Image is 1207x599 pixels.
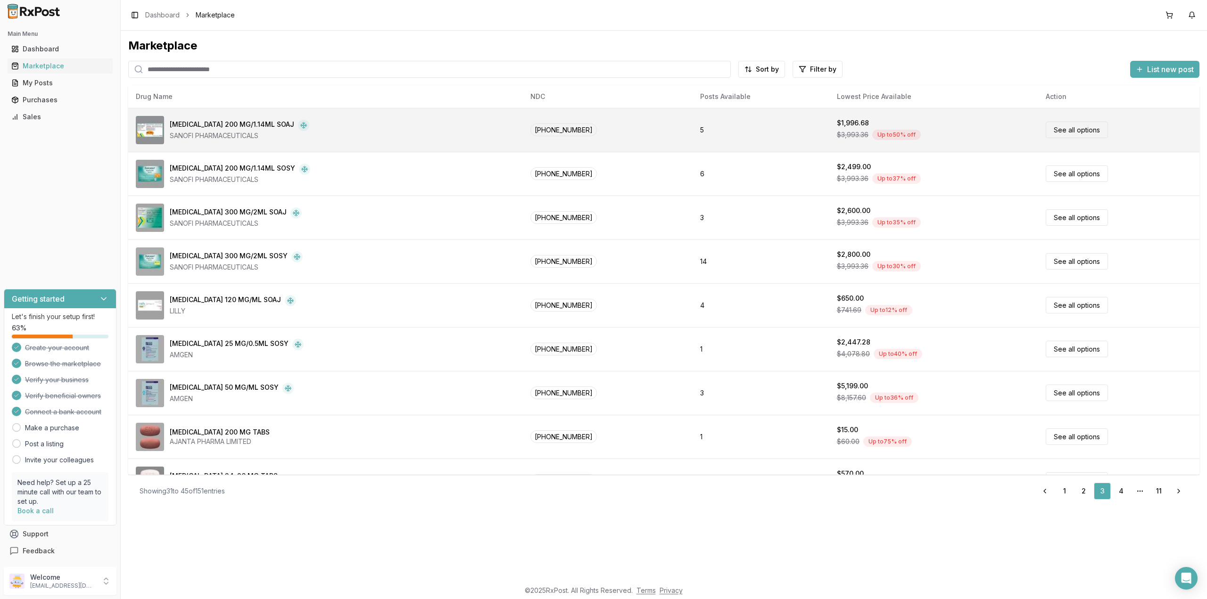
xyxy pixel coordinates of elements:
a: Go to next page [1169,483,1188,500]
div: $2,600.00 [837,206,870,215]
div: Up to 12 % off [865,305,912,315]
img: Entacapone 200 MG TABS [136,423,164,451]
div: Sales [11,112,109,122]
div: SANOFI PHARMACEUTICALS [170,131,309,140]
td: 3 [693,459,829,502]
th: Lowest Price Available [829,85,1039,108]
button: Dashboard [4,41,116,57]
span: [PHONE_NUMBER] [530,386,597,399]
img: Dupixent 300 MG/2ML SOAJ [136,204,164,232]
span: Verify beneficial owners [25,391,101,401]
div: $2,800.00 [837,250,870,259]
div: Up to 37 % off [872,173,921,184]
h3: Getting started [12,293,65,304]
th: Action [1038,85,1199,108]
td: 3 [693,196,829,239]
span: $3,993.36 [837,130,868,139]
div: SANOFI PHARMACEUTICALS [170,219,302,228]
span: [PHONE_NUMBER] [530,299,597,312]
a: Invite your colleagues [25,455,94,465]
span: Verify your business [25,375,89,385]
button: Feedback [4,542,116,559]
span: $8,157.60 [837,393,866,402]
button: Sort by [738,61,785,78]
td: 1 [693,327,829,371]
div: LILLY [170,306,296,316]
a: Purchases [8,91,113,108]
div: Up to 30 % off [872,261,921,271]
a: 2 [1075,483,1092,500]
span: Sort by [756,65,779,74]
div: AMGEN [170,394,294,403]
span: List new post [1147,64,1194,75]
div: Up to 75 % off [863,436,912,447]
span: Connect a bank account [25,407,101,417]
div: [MEDICAL_DATA] 50 MG/ML SOSY [170,383,279,394]
div: Marketplace [11,61,109,71]
img: Dupixent 200 MG/1.14ML SOSY [136,160,164,188]
img: Entresto 24-26 MG TABS [136,467,164,495]
a: List new post [1130,66,1199,75]
a: Make a purchase [25,423,79,433]
span: $60.00 [837,437,860,446]
a: Sales [8,108,113,125]
button: Support [4,525,116,542]
div: AJANTA PHARMA LIMITED [170,437,270,446]
div: [MEDICAL_DATA] 300 MG/2ML SOSY [170,251,288,263]
a: See all options [1046,122,1108,138]
th: Drug Name [128,85,523,108]
a: See all options [1046,209,1108,226]
td: 4 [693,283,829,327]
span: Filter by [810,65,836,74]
span: $3,993.36 [837,174,868,183]
a: 1 [1056,483,1073,500]
span: [PHONE_NUMBER] [530,123,597,136]
div: Purchases [11,95,109,105]
img: Enbrel 50 MG/ML SOSY [136,379,164,407]
div: SANOFI PHARMACEUTICALS [170,263,303,272]
div: $2,499.00 [837,162,871,172]
img: User avatar [9,574,25,589]
span: [PHONE_NUMBER] [530,211,597,224]
div: [MEDICAL_DATA] 25 MG/0.5ML SOSY [170,339,289,350]
div: Up to 36 % off [870,393,918,403]
span: $3,993.36 [837,218,868,227]
div: Showing 31 to 45 of 151 entries [140,486,225,496]
span: Create your account [25,343,89,353]
span: [PHONE_NUMBER] [530,343,597,355]
a: See all options [1046,428,1108,445]
span: $3,993.36 [837,262,868,271]
a: See all options [1046,297,1108,313]
span: [PHONE_NUMBER] [530,255,597,268]
th: Posts Available [693,85,829,108]
div: [MEDICAL_DATA] 200 MG TABS [170,427,270,437]
a: Post a listing [25,439,64,449]
div: Up to 50 % off [872,130,921,140]
div: [MEDICAL_DATA] 200 MG/1.14ML SOAJ [170,120,294,131]
div: Marketplace [128,38,1199,53]
div: $1,996.68 [837,118,869,128]
a: Privacy [660,586,683,594]
div: My Posts [11,78,109,88]
div: [MEDICAL_DATA] 300 MG/2ML SOAJ [170,207,287,219]
div: Dashboard [11,44,109,54]
a: Dashboard [8,41,113,57]
a: See all options [1046,472,1108,489]
button: List new post [1130,61,1199,78]
img: Emgality 120 MG/ML SOAJ [136,291,164,320]
div: $2,447.28 [837,337,870,347]
button: Sales [4,109,116,124]
a: See all options [1046,165,1108,182]
a: See all options [1046,253,1108,270]
a: See all options [1046,341,1108,357]
td: 5 [693,108,829,152]
img: Dupixent 300 MG/2ML SOSY [136,247,164,276]
td: 14 [693,239,829,283]
div: $570.00 [837,469,864,478]
a: Marketplace [8,57,113,74]
p: Need help? Set up a 25 minute call with our team to set up. [17,478,103,506]
div: Up to 40 % off [874,349,922,359]
div: Open Intercom Messenger [1175,567,1198,590]
p: Let's finish your setup first! [12,312,108,321]
td: 3 [693,371,829,415]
